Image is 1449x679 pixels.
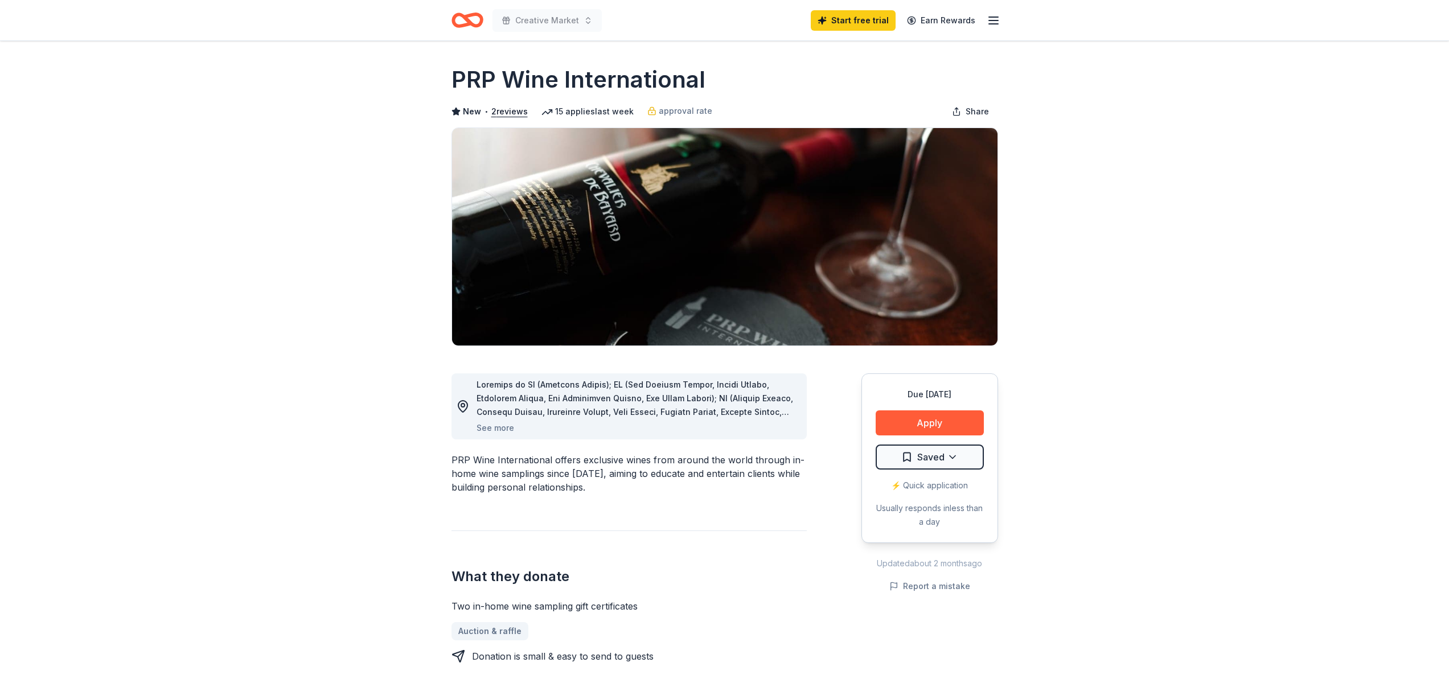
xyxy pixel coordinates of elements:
a: Auction & raffle [451,622,528,640]
span: approval rate [659,104,712,118]
h2: What they donate [451,567,807,586]
button: Share [943,100,998,123]
span: • [484,107,488,116]
div: Two in-home wine sampling gift certificates [451,599,807,613]
div: 15 applies last week [541,105,634,118]
span: Saved [917,450,945,464]
button: Creative Market [492,9,602,32]
button: See more [477,421,514,435]
div: Donation is small & easy to send to guests [472,649,654,663]
a: Start free trial [811,10,896,31]
a: approval rate [647,104,712,118]
span: New [463,105,481,118]
button: Apply [876,410,984,435]
a: Earn Rewards [900,10,982,31]
div: PRP Wine International offers exclusive wines from around the world through in-home wine sampling... [451,453,807,494]
div: Updated about 2 months ago [861,557,998,570]
span: Share [966,105,989,118]
button: 2reviews [491,105,528,118]
div: Due [DATE] [876,388,984,401]
span: Creative Market [515,14,579,27]
div: ⚡️ Quick application [876,479,984,492]
img: Image for PRP Wine International [452,128,998,345]
button: Report a mistake [889,579,970,593]
div: Usually responds in less than a day [876,501,984,529]
h1: PRP Wine International [451,64,705,96]
a: Home [451,7,483,34]
button: Saved [876,445,984,470]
